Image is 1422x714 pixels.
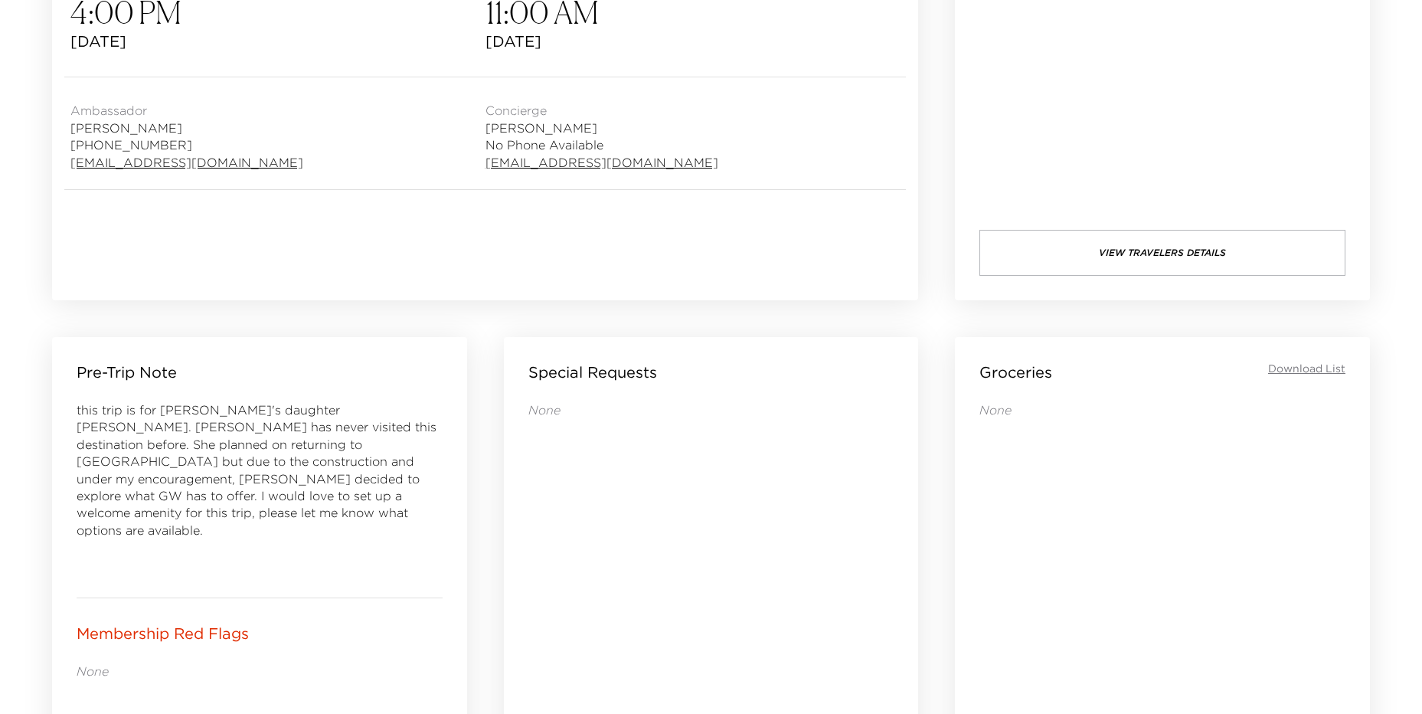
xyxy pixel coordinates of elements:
span: this trip is for [PERSON_NAME]'s daughter [PERSON_NAME]. [PERSON_NAME] has never visited this des... [77,402,436,538]
p: Special Requests [528,362,657,383]
p: None [528,401,894,418]
a: [EMAIL_ADDRESS][DOMAIN_NAME] [485,154,718,171]
span: [DATE] [485,31,901,52]
p: None [77,663,443,680]
p: Pre-Trip Note [77,362,177,383]
span: [DATE] [70,31,485,52]
p: Membership Red Flags [77,623,249,644]
span: [PERSON_NAME] [485,120,718,136]
span: [PERSON_NAME] [70,120,303,136]
span: No Phone Available [485,136,718,153]
p: Groceries [979,362,1052,383]
p: None [979,401,1345,418]
button: View Travelers Details [979,230,1345,276]
span: Concierge [485,102,718,119]
span: [PHONE_NUMBER] [70,136,303,153]
span: Ambassador [70,102,303,119]
a: [EMAIL_ADDRESS][DOMAIN_NAME] [70,154,303,171]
